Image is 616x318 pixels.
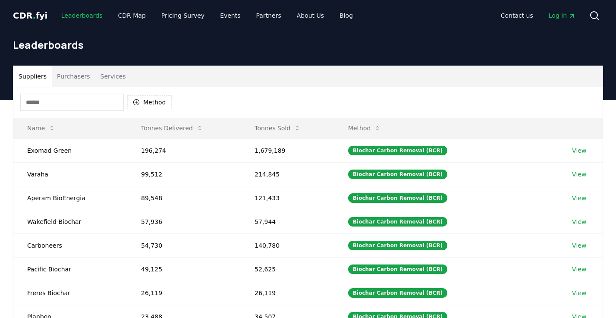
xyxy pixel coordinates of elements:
[572,265,586,274] a: View
[241,233,334,257] td: 140,780
[13,10,47,21] span: CDR fyi
[572,146,586,155] a: View
[494,8,582,23] nav: Main
[572,170,586,179] a: View
[20,120,62,137] button: Name
[213,8,247,23] a: Events
[241,186,334,210] td: 121,433
[127,257,241,281] td: 49,125
[348,288,447,298] div: Biochar Carbon Removal (BCR)
[241,257,334,281] td: 52,625
[572,241,586,250] a: View
[241,281,334,305] td: 26,119
[572,217,586,226] a: View
[111,8,153,23] a: CDR Map
[348,217,447,227] div: Biochar Carbon Removal (BCR)
[33,10,36,21] span: .
[333,8,360,23] a: Blog
[54,8,360,23] nav: Main
[13,66,52,87] button: Suppliers
[127,139,241,162] td: 196,274
[248,120,308,137] button: Tonnes Sold
[494,8,540,23] a: Contact us
[13,9,47,22] a: CDR.fyi
[348,264,447,274] div: Biochar Carbon Removal (BCR)
[549,11,575,20] span: Log in
[241,139,334,162] td: 1,679,189
[13,162,127,186] td: Varaha
[127,186,241,210] td: 89,548
[13,210,127,233] td: Wakefield Biochar
[249,8,288,23] a: Partners
[348,146,447,155] div: Biochar Carbon Removal (BCR)
[127,233,241,257] td: 54,730
[348,170,447,179] div: Biochar Carbon Removal (BCR)
[348,193,447,203] div: Biochar Carbon Removal (BCR)
[134,120,210,137] button: Tonnes Delivered
[127,162,241,186] td: 99,512
[95,66,131,87] button: Services
[572,289,586,297] a: View
[52,66,95,87] button: Purchasers
[13,281,127,305] td: Freres Biochar
[13,139,127,162] td: Exomad Green
[13,257,127,281] td: Pacific Biochar
[13,186,127,210] td: Aperam BioEnergia
[127,281,241,305] td: 26,119
[13,233,127,257] td: Carboneers
[241,210,334,233] td: 57,944
[241,162,334,186] td: 214,845
[127,95,172,109] button: Method
[13,38,603,52] h1: Leaderboards
[341,120,388,137] button: Method
[127,210,241,233] td: 57,936
[542,8,582,23] a: Log in
[154,8,211,23] a: Pricing Survey
[348,241,447,250] div: Biochar Carbon Removal (BCR)
[290,8,331,23] a: About Us
[54,8,110,23] a: Leaderboards
[572,194,586,202] a: View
